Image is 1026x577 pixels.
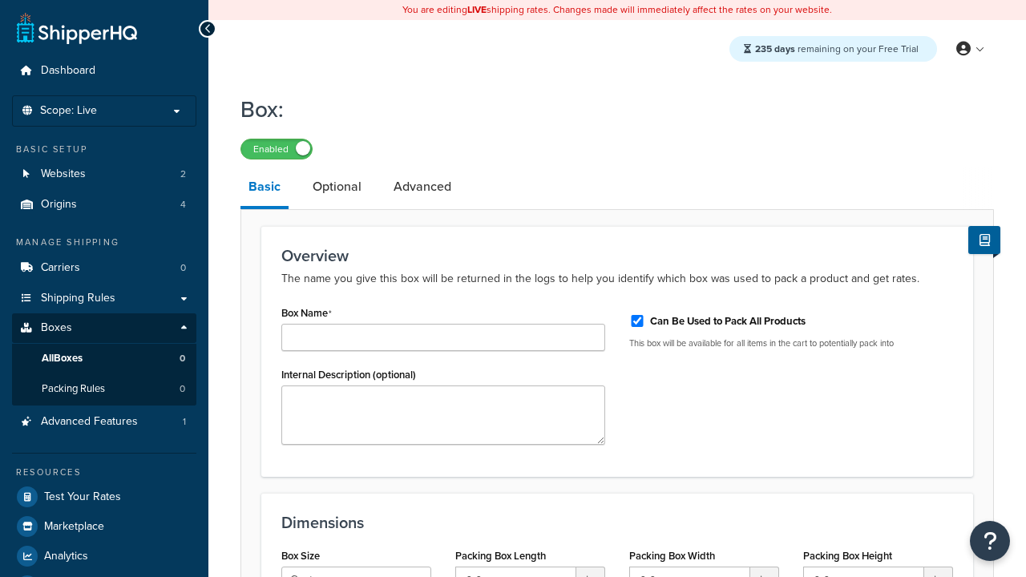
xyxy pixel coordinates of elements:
label: Box Name [281,307,332,320]
span: Test Your Rates [44,490,121,504]
a: Shipping Rules [12,284,196,313]
a: Dashboard [12,56,196,86]
span: 1 [183,415,186,429]
span: remaining on your Free Trial [755,42,919,56]
span: Advanced Features [41,415,138,429]
li: Boxes [12,313,196,405]
a: Advanced Features1 [12,407,196,437]
span: Boxes [41,321,72,335]
h3: Overview [281,247,953,264]
a: Analytics [12,542,196,571]
li: Advanced Features [12,407,196,437]
li: Websites [12,159,196,189]
a: Optional [305,167,370,206]
span: Scope: Live [40,104,97,118]
a: Advanced [386,167,459,206]
span: Websites [41,167,86,181]
label: Packing Box Height [803,550,892,562]
div: Basic Setup [12,143,196,156]
label: Enabled [241,139,312,159]
button: Show Help Docs [968,226,1000,254]
div: Manage Shipping [12,236,196,249]
a: Basic [240,167,289,209]
span: Carriers [41,261,80,275]
label: Packing Box Width [629,550,715,562]
b: LIVE [467,2,487,17]
p: The name you give this box will be returned in the logs to help you identify which box was used t... [281,269,953,288]
span: Shipping Rules [41,292,115,305]
span: 0 [180,352,185,365]
a: Websites2 [12,159,196,189]
li: Packing Rules [12,374,196,404]
label: Packing Box Length [455,550,546,562]
a: Origins4 [12,190,196,220]
a: Test Your Rates [12,482,196,511]
span: Marketplace [44,520,104,534]
span: 0 [180,382,185,396]
h1: Box: [240,94,974,125]
a: Marketplace [12,512,196,541]
span: Origins [41,198,77,212]
p: This box will be available for all items in the cart to potentially pack into [629,337,953,349]
span: 2 [180,167,186,181]
strong: 235 days [755,42,795,56]
span: Packing Rules [42,382,105,396]
span: All Boxes [42,352,83,365]
span: Analytics [44,550,88,563]
a: Carriers0 [12,253,196,283]
li: Carriers [12,253,196,283]
li: Origins [12,190,196,220]
button: Open Resource Center [970,521,1010,561]
label: Box Size [281,550,320,562]
a: Packing Rules0 [12,374,196,404]
h3: Dimensions [281,514,953,531]
a: Boxes [12,313,196,343]
a: AllBoxes0 [12,344,196,373]
div: Resources [12,466,196,479]
span: 4 [180,198,186,212]
span: Dashboard [41,64,95,78]
label: Can Be Used to Pack All Products [650,314,806,329]
label: Internal Description (optional) [281,369,416,381]
span: 0 [180,261,186,275]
